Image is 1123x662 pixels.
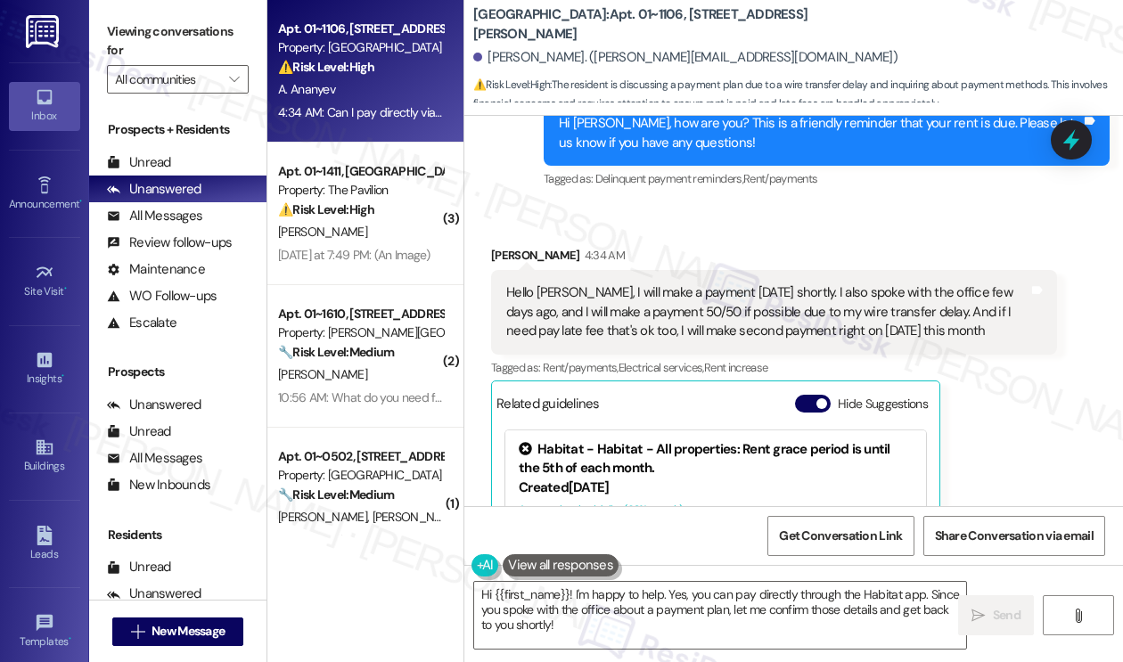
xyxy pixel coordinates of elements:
[491,355,1057,380] div: Tagged as:
[923,516,1105,556] button: Share Conversation via email
[229,72,239,86] i: 
[112,617,244,646] button: New Message
[958,595,1034,635] button: Send
[107,233,232,252] div: Review follow-ups
[506,283,1029,340] div: Hello [PERSON_NAME], I will make a payment [DATE] shortly. I also spoke with the office few days ...
[107,287,217,306] div: WO Follow-ups
[559,114,1081,152] div: Hi [PERSON_NAME], how are you? This is a friendly reminder that your rent is due. Please let us k...
[278,247,430,263] div: [DATE] at 7:49 PM: (An Image)
[107,314,176,332] div: Escalate
[473,5,830,44] b: [GEOGRAPHIC_DATA]: Apt. 01~1106, [STREET_ADDRESS][PERSON_NAME]
[278,224,367,240] span: [PERSON_NAME]
[278,486,394,503] strong: 🔧 Risk Level: Medium
[107,180,201,199] div: Unanswered
[278,162,443,181] div: Apt. 01~1411, [GEOGRAPHIC_DATA][PERSON_NAME]
[278,509,373,525] span: [PERSON_NAME]
[9,257,80,306] a: Site Visit •
[473,76,1123,114] span: : The resident is discussing a payment plan due to a wire transfer delay and inquiring about paym...
[278,81,335,97] span: A. Ananyev
[64,282,67,295] span: •
[278,366,367,382] span: [PERSON_NAME]
[152,622,225,641] span: New Message
[496,395,600,421] div: Related guidelines
[491,246,1057,271] div: [PERSON_NAME]
[473,48,898,67] div: [PERSON_NAME]. ([PERSON_NAME][EMAIL_ADDRESS][DOMAIN_NAME])
[107,584,201,603] div: Unanswered
[107,476,210,494] div: New Inbounds
[107,396,201,414] div: Unanswered
[838,395,928,413] label: Hide Suggestions
[107,18,249,65] label: Viewing conversations for
[971,609,985,623] i: 
[767,516,914,556] button: Get Conversation Link
[9,608,80,656] a: Templates •
[131,625,144,639] i: 
[107,260,205,279] div: Maintenance
[107,449,202,468] div: All Messages
[278,20,443,38] div: Apt. 01~1106, [STREET_ADDRESS][PERSON_NAME]
[115,65,220,94] input: All communities
[373,509,462,525] span: [PERSON_NAME]
[278,323,443,342] div: Property: [PERSON_NAME][GEOGRAPHIC_DATA]
[704,360,768,375] span: Rent increase
[595,171,743,186] span: Delinquent payment reminders ,
[9,82,80,130] a: Inbox
[473,78,550,92] strong: ⚠️ Risk Level: High
[107,207,202,225] div: All Messages
[61,370,64,382] span: •
[89,120,266,139] div: Prospects + Residents
[69,633,71,645] span: •
[107,422,171,441] div: Unread
[1071,609,1085,623] i: 
[278,389,477,405] div: 10:56 AM: What do you need from us?
[935,527,1094,545] span: Share Conversation via email
[743,171,818,186] span: Rent/payments
[9,345,80,393] a: Insights •
[278,38,443,57] div: Property: [GEOGRAPHIC_DATA]
[278,466,443,485] div: Property: [GEOGRAPHIC_DATA]
[278,344,394,360] strong: 🔧 Risk Level: Medium
[519,478,913,497] div: Created [DATE]
[9,432,80,480] a: Buildings
[519,440,913,478] div: Habitat - Habitat - All properties: Rent grace period is until the 5th of each month.
[9,520,80,568] a: Leads
[474,582,966,649] textarea: Hi {{first_name}}! I'm happy to help. Yes, you can pay directly through the Habitat app. Since yo...
[278,104,504,120] div: 4:34 AM: Can I pay directly via habitat app?
[278,181,443,200] div: Property: The Pavilion
[79,195,82,208] span: •
[89,363,266,381] div: Prospects
[993,606,1021,625] span: Send
[544,166,1110,192] div: Tagged as:
[779,527,902,545] span: Get Conversation Link
[619,360,704,375] span: Electrical services ,
[26,15,62,48] img: ResiDesk Logo
[278,447,443,466] div: Apt. 01~0502, [STREET_ADDRESS][GEOGRAPHIC_DATA][US_STATE][STREET_ADDRESS]
[278,201,374,217] strong: ⚠️ Risk Level: High
[543,360,619,375] span: Rent/payments ,
[580,246,625,265] div: 4:34 AM
[278,305,443,323] div: Apt. 01~1610, [STREET_ADDRESS][PERSON_NAME]
[519,501,913,519] div: Account level guideline ( 68 % match)
[278,532,504,548] div: 9:44 AM: Things have been resolved thanks
[107,153,171,172] div: Unread
[107,558,171,576] div: Unread
[278,59,374,75] strong: ⚠️ Risk Level: High
[89,526,266,544] div: Residents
